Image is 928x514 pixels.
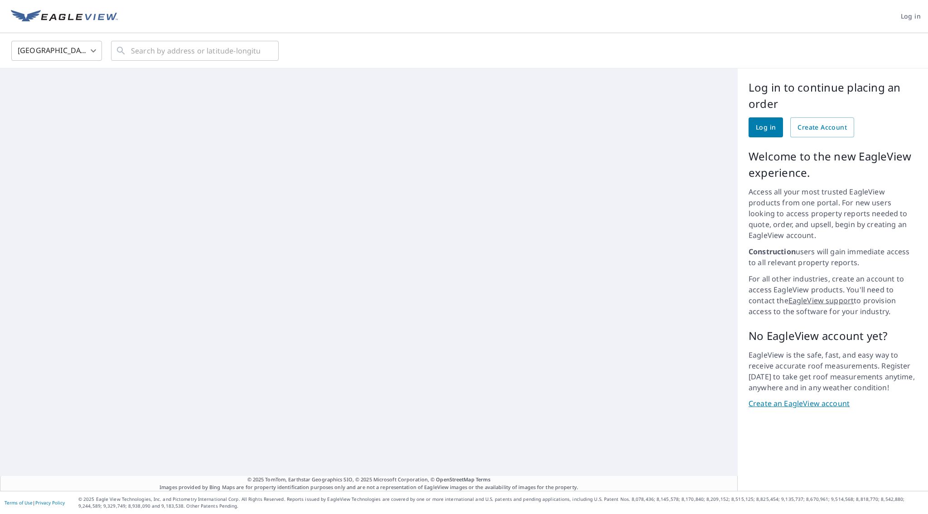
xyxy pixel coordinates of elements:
[749,246,917,268] p: users will gain immediate access to all relevant property reports.
[749,273,917,317] p: For all other industries, create an account to access EagleView products. You'll need to contact ...
[797,122,847,133] span: Create Account
[5,499,33,506] a: Terms of Use
[788,296,854,305] a: EagleView support
[749,186,917,241] p: Access all your most trusted EagleView products from one portal. For new users looking to access ...
[247,476,491,484] span: © 2025 TomTom, Earthstar Geographics SIO, © 2025 Microsoft Corporation, ©
[131,38,260,63] input: Search by address or latitude-longitude
[436,476,474,483] a: OpenStreetMap
[749,349,917,393] p: EagleView is the safe, fast, and easy way to receive accurate roof measurements. Register [DATE] ...
[78,496,923,509] p: © 2025 Eagle View Technologies, Inc. and Pictometry International Corp. All Rights Reserved. Repo...
[749,247,796,257] strong: Construction
[749,117,783,137] a: Log in
[790,117,854,137] a: Create Account
[756,122,776,133] span: Log in
[749,328,917,344] p: No EagleView account yet?
[5,500,65,505] p: |
[11,10,118,24] img: EV Logo
[476,476,491,483] a: Terms
[749,148,917,181] p: Welcome to the new EagleView experience.
[749,79,917,112] p: Log in to continue placing an order
[901,11,921,22] span: Log in
[749,398,917,409] a: Create an EagleView account
[11,38,102,63] div: [GEOGRAPHIC_DATA]
[35,499,65,506] a: Privacy Policy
